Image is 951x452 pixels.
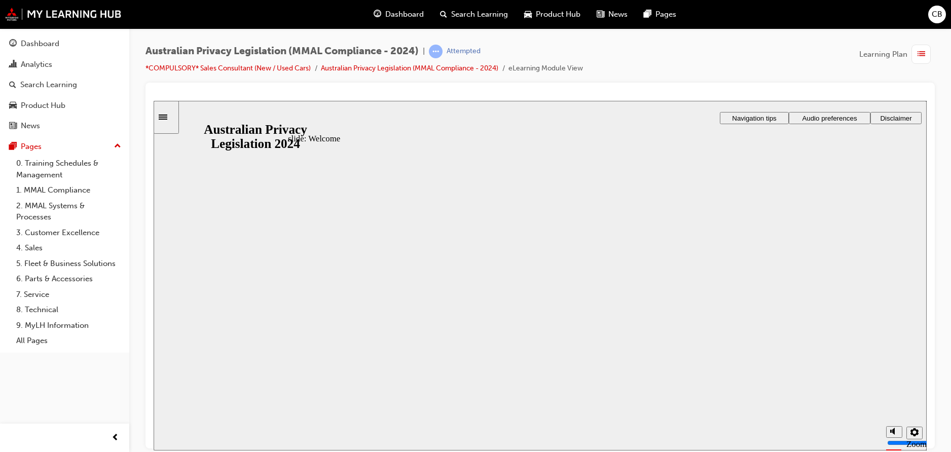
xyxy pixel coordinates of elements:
[4,117,125,135] a: News
[9,81,16,90] span: search-icon
[4,76,125,94] a: Search Learning
[578,14,623,21] span: Navigation tips
[648,14,703,21] span: Audio preferences
[145,46,419,57] span: Australian Privacy Legislation (MMAL Compliance - 2024)
[734,338,799,346] input: volume
[21,120,40,132] div: News
[753,338,773,368] label: Zoom to fit
[753,326,769,338] button: Settings
[726,14,758,21] span: Disclaimer
[644,8,651,21] span: pages-icon
[733,325,749,337] button: Mute (Ctrl+Alt+M)
[859,49,907,60] span: Learning Plan
[928,6,946,23] button: CB
[114,140,121,153] span: up-icon
[918,48,925,61] span: list-icon
[12,302,125,318] a: 8. Technical
[112,432,119,444] span: prev-icon
[20,79,77,91] div: Search Learning
[9,101,17,110] span: car-icon
[21,59,52,70] div: Analytics
[4,32,125,137] button: DashboardAnalyticsSearch LearningProduct HubNews
[365,4,432,25] a: guage-iconDashboard
[451,9,508,20] span: Search Learning
[608,9,628,20] span: News
[447,47,481,56] div: Attempted
[12,333,125,349] a: All Pages
[9,40,17,49] span: guage-icon
[932,9,942,20] span: CB
[12,156,125,182] a: 0. Training Schedules & Management
[597,8,604,21] span: news-icon
[374,8,381,21] span: guage-icon
[727,317,768,350] div: misc controls
[12,318,125,333] a: 9. MyLH Information
[12,225,125,241] a: 3. Customer Excellence
[536,9,580,20] span: Product Hub
[655,9,676,20] span: Pages
[859,45,935,64] button: Learning Plan
[5,8,122,21] img: mmal
[429,45,443,58] span: learningRecordVerb_ATTEMPT-icon
[566,11,635,23] button: Navigation tips
[21,100,65,111] div: Product Hub
[4,137,125,156] button: Pages
[440,8,447,21] span: search-icon
[12,256,125,272] a: 5. Fleet & Business Solutions
[21,38,59,50] div: Dashboard
[589,4,636,25] a: news-iconNews
[717,11,768,23] button: Disclaimer
[12,271,125,287] a: 6. Parts & Accessories
[321,64,498,72] a: Australian Privacy Legislation (MMAL Compliance - 2024)
[9,122,17,131] span: news-icon
[145,64,311,72] a: *COMPULSORY* Sales Consultant (New / Used Cars)
[9,142,17,152] span: pages-icon
[4,96,125,115] a: Product Hub
[508,63,583,74] li: eLearning Module View
[516,4,589,25] a: car-iconProduct Hub
[524,8,532,21] span: car-icon
[12,240,125,256] a: 4. Sales
[9,60,17,69] span: chart-icon
[4,34,125,53] a: Dashboard
[423,46,425,57] span: |
[21,141,42,153] div: Pages
[636,4,684,25] a: pages-iconPages
[12,287,125,303] a: 7. Service
[12,198,125,225] a: 2. MMAL Systems & Processes
[635,11,717,23] button: Audio preferences
[432,4,516,25] a: search-iconSearch Learning
[12,182,125,198] a: 1. MMAL Compliance
[385,9,424,20] span: Dashboard
[4,55,125,74] a: Analytics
